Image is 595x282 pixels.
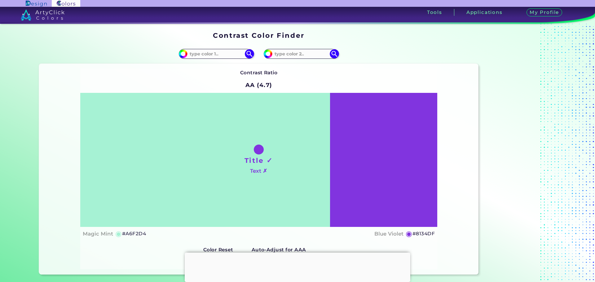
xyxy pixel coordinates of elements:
[243,78,275,92] h2: AA (4.7)
[245,49,254,59] img: icon search
[466,10,503,15] h3: Applications
[330,49,339,59] img: icon search
[427,10,442,15] h3: Tools
[187,50,245,58] input: type color 1..
[83,229,113,238] h4: Magic Mint
[185,253,410,280] iframe: Advertisement
[481,29,558,272] iframe: Advertisement
[213,31,304,40] h1: Contrast Color Finder
[527,8,562,17] h3: My Profile
[115,230,122,237] h5: ◉
[272,50,330,58] input: type color 2..
[406,230,412,237] h5: ◉
[21,9,64,20] img: logo_artyclick_colors_white.svg
[250,167,267,176] h4: Text ✗
[374,229,403,238] h4: Blue Violet
[240,70,278,76] strong: Contrast Ratio
[122,230,146,238] h5: #A6F2D4
[26,1,46,7] img: ArtyClick Design logo
[203,247,233,253] strong: Color Reset
[412,230,435,238] h5: #8134DF
[245,156,273,165] h1: Title ✓
[252,247,306,253] strong: Auto-Adjust for AAA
